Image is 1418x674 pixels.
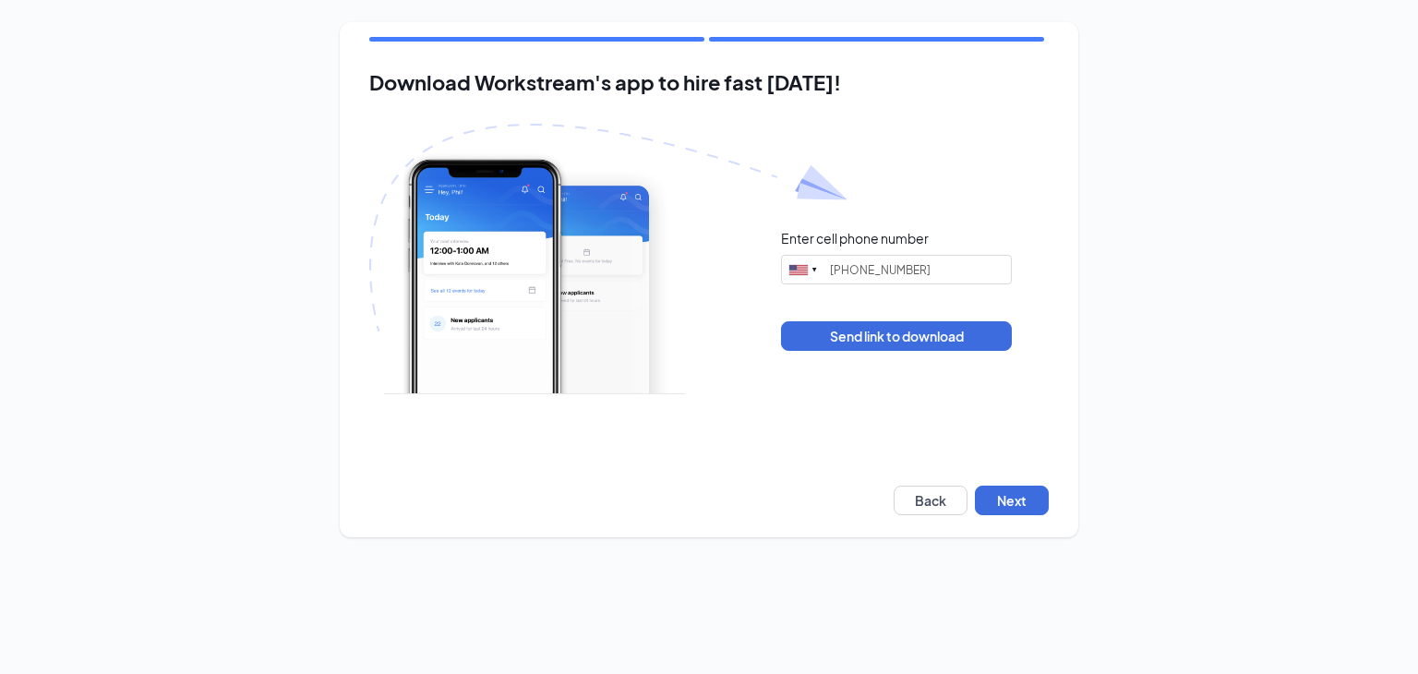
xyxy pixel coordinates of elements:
button: Next [975,486,1049,515]
div: Enter cell phone number [781,229,929,247]
img: Download Workstream's app with paper plane [369,124,847,394]
div: United States: +1 [782,256,824,283]
h2: Download Workstream's app to hire fast [DATE]! [369,71,1049,94]
button: Back [894,486,967,515]
button: Send link to download [781,321,1012,351]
